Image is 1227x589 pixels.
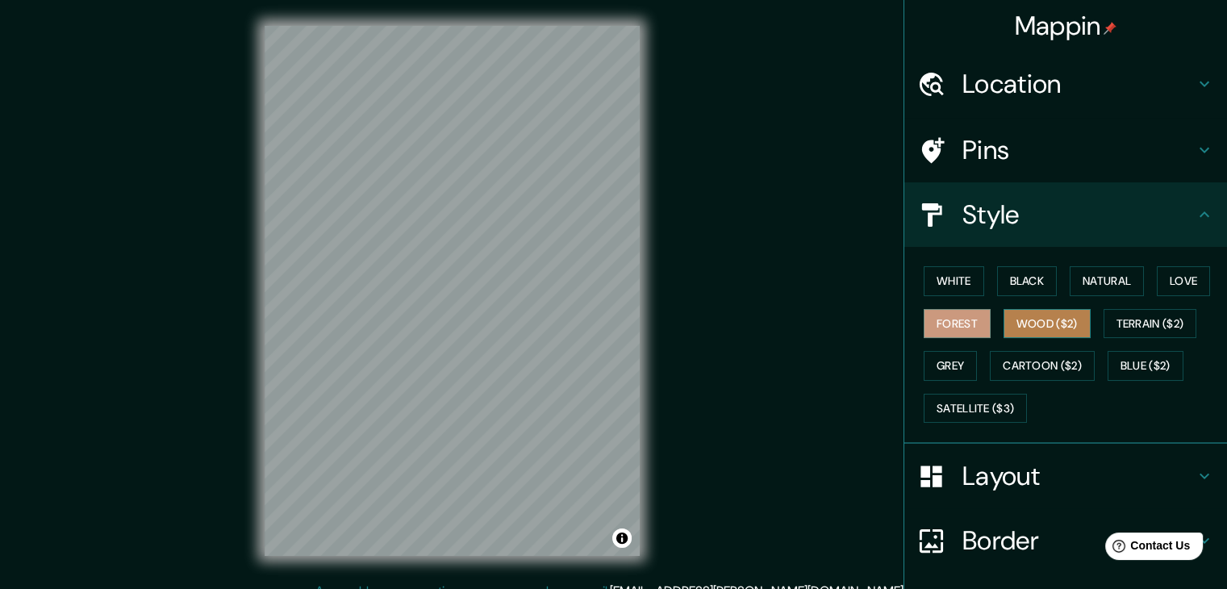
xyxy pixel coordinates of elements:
[962,460,1195,492] h4: Layout
[1108,351,1183,381] button: Blue ($2)
[997,266,1058,296] button: Black
[924,351,977,381] button: Grey
[1083,526,1209,571] iframe: Help widget launcher
[904,52,1227,116] div: Location
[924,266,984,296] button: White
[904,118,1227,182] div: Pins
[1157,266,1210,296] button: Love
[962,524,1195,557] h4: Border
[924,309,991,339] button: Forest
[904,182,1227,247] div: Style
[1104,22,1116,35] img: pin-icon.png
[962,198,1195,231] h4: Style
[1015,10,1117,42] h4: Mappin
[990,351,1095,381] button: Cartoon ($2)
[1104,309,1197,339] button: Terrain ($2)
[612,528,632,548] button: Toggle attribution
[265,26,640,556] canvas: Map
[1004,309,1091,339] button: Wood ($2)
[924,394,1027,424] button: Satellite ($3)
[904,444,1227,508] div: Layout
[962,68,1195,100] h4: Location
[1070,266,1144,296] button: Natural
[904,508,1227,573] div: Border
[962,134,1195,166] h4: Pins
